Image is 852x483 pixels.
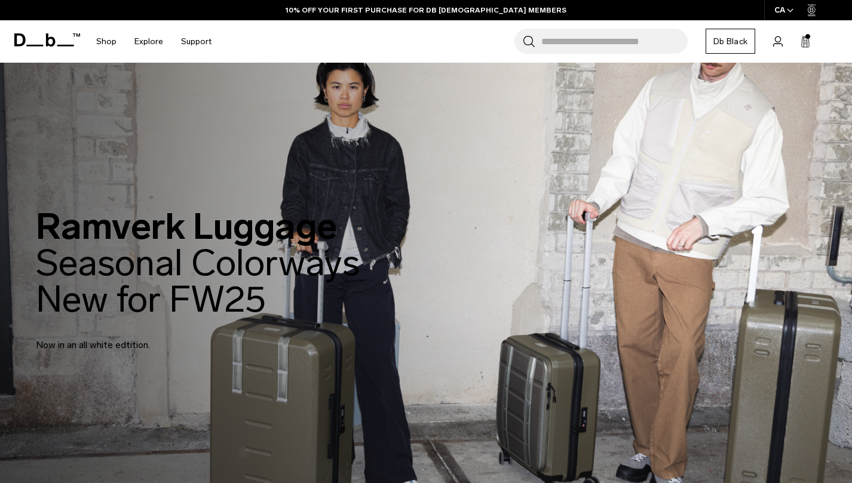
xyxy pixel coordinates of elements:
[181,20,212,63] a: Support
[36,208,360,318] h2: Ramverk Luggage
[134,20,163,63] a: Explore
[36,324,323,352] p: Now in an all white edtition.
[36,241,360,321] span: Seasonal Colorways New for FW25
[87,20,220,63] nav: Main Navigation
[96,20,117,63] a: Shop
[706,29,755,54] a: Db Black
[286,5,566,16] a: 10% OFF YOUR FIRST PURCHASE FOR DB [DEMOGRAPHIC_DATA] MEMBERS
